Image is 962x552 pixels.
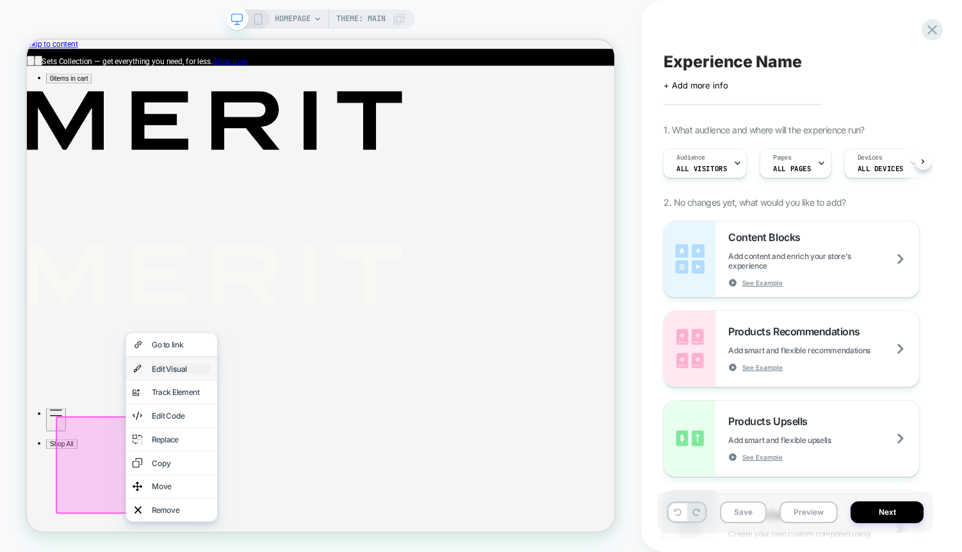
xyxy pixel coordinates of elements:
[728,231,806,244] span: Content Blocks
[664,81,728,90] span: + Add more info
[676,164,727,173] span: All Visitors
[742,363,783,372] span: See Example
[851,501,924,523] button: Next
[858,164,904,173] span: ALL DEVICES
[167,464,245,476] div: Track Element
[248,22,295,35] a: Shop now.
[167,495,245,508] div: Edit Code
[143,398,153,415] img: go to link
[664,53,801,71] span: Experience Name
[31,47,81,56] span: 0
[275,10,311,29] span: HOMEPAGE
[728,415,813,428] span: Products Upsells
[31,534,62,544] span: Shop All
[167,526,245,539] div: Replace
[26,491,52,522] button: Show Mobile Menu
[858,153,883,162] span: Devices
[141,524,154,541] img: replace element
[167,400,245,413] div: Go to link
[773,164,811,173] span: ALL PAGES
[664,197,845,208] span: 2. No changes yet, what would you like to add?
[742,453,783,462] span: See Example
[720,501,767,523] button: Save
[676,153,705,162] span: Audience
[336,10,386,29] span: Theme: MAIN
[728,435,863,445] span: Add smart and flexible upsells
[26,532,67,546] button: Shop All
[728,325,866,338] span: Products Recommendations
[664,124,864,135] span: 1. What audience and where will the experience run?
[728,346,902,355] span: Add smart and flexible recommendations
[779,501,838,523] button: Preview
[141,493,154,510] img: edit code
[728,251,919,271] span: Add content and enrich your store's experience
[167,432,245,445] div: Edit Visual
[26,45,86,58] button: 0items in cart
[35,47,81,56] span: items in cart
[742,278,783,287] span: See Example
[141,430,154,447] img: visual edit
[773,153,791,162] span: Pages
